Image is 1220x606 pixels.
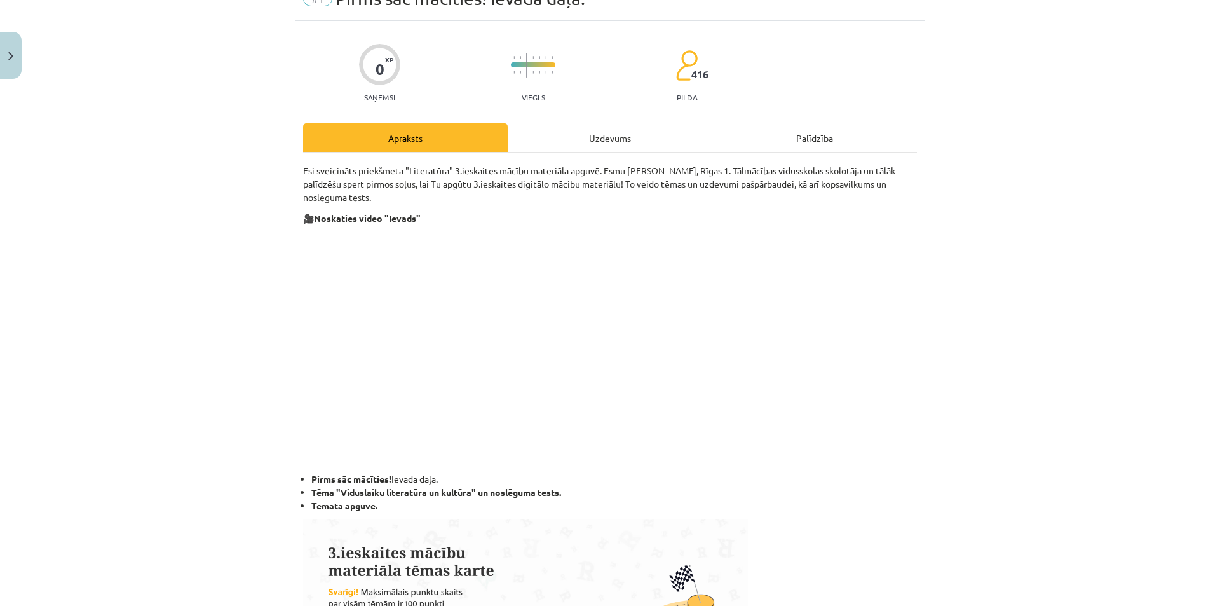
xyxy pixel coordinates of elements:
p: Viegls [522,93,545,102]
b: Pirms sāc mācīties! [311,473,391,485]
img: icon-short-line-57e1e144782c952c97e751825c79c345078a6d821885a25fce030b3d8c18986b.svg [552,71,553,74]
strong: Tēma "Viduslaiku literatūra un kultūra" un noslēguma tests. [311,486,561,498]
img: icon-short-line-57e1e144782c952c97e751825c79c345078a6d821885a25fce030b3d8c18986b.svg [552,56,553,59]
img: icon-short-line-57e1e144782c952c97e751825c79c345078a6d821885a25fce030b3d8c18986b.svg [532,71,534,74]
div: 0 [376,60,384,78]
p: Esi sveicināts priekšmeta "Literatūra" 3.ieskaites mācību materiāla apguvē. Esmu [PERSON_NAME], R... [303,164,917,204]
img: icon-short-line-57e1e144782c952c97e751825c79c345078a6d821885a25fce030b3d8c18986b.svg [539,71,540,74]
img: icon-short-line-57e1e144782c952c97e751825c79c345078a6d821885a25fce030b3d8c18986b.svg [513,56,515,59]
div: Uzdevums [508,123,712,152]
p: 🎥 [303,212,917,225]
div: Apraksts [303,123,508,152]
span: XP [385,56,393,63]
p: Saņemsi [359,93,400,102]
span: 416 [691,69,708,80]
img: icon-close-lesson-0947bae3869378f0d4975bcd49f059093ad1ed9edebbc8119c70593378902aed.svg [8,52,13,60]
div: Palīdzība [712,123,917,152]
img: icon-short-line-57e1e144782c952c97e751825c79c345078a6d821885a25fce030b3d8c18986b.svg [513,71,515,74]
img: icon-short-line-57e1e144782c952c97e751825c79c345078a6d821885a25fce030b3d8c18986b.svg [520,56,521,59]
li: Ievada daļa. [311,472,917,486]
p: pilda [677,93,697,102]
img: icon-short-line-57e1e144782c952c97e751825c79c345078a6d821885a25fce030b3d8c18986b.svg [532,56,534,59]
img: icon-long-line-d9ea69661e0d244f92f715978eff75569469978d946b2353a9bb055b3ed8787d.svg [526,53,527,78]
img: icon-short-line-57e1e144782c952c97e751825c79c345078a6d821885a25fce030b3d8c18986b.svg [545,71,546,74]
img: icon-short-line-57e1e144782c952c97e751825c79c345078a6d821885a25fce030b3d8c18986b.svg [539,56,540,59]
strong: Temata apguve. [311,500,377,511]
img: icon-short-line-57e1e144782c952c97e751825c79c345078a6d821885a25fce030b3d8c18986b.svg [520,71,521,74]
strong: Noskaties video "Ievads" [314,212,421,224]
img: icon-short-line-57e1e144782c952c97e751825c79c345078a6d821885a25fce030b3d8c18986b.svg [545,56,546,59]
img: students-c634bb4e5e11cddfef0936a35e636f08e4e9abd3cc4e673bd6f9a4125e45ecb1.svg [675,50,698,81]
